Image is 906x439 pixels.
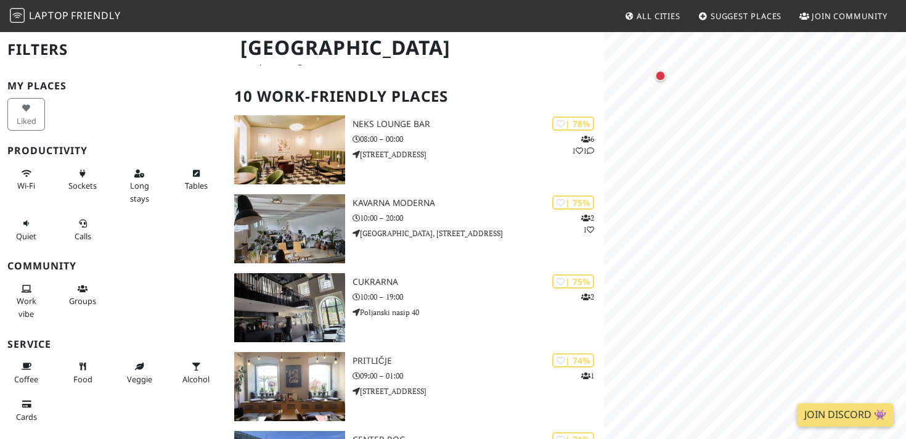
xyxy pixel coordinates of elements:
[552,117,594,131] div: | 78%
[637,10,680,22] span: All Cities
[234,115,345,184] img: Neks Lounge Bar
[353,198,604,208] h3: Kavarna Moderna
[7,338,219,350] h3: Service
[130,180,149,203] span: Long stays
[353,306,604,318] p: Poljanski nasip 40
[353,228,604,239] p: [GEOGRAPHIC_DATA], [STREET_ADDRESS]
[64,279,102,311] button: Groups
[7,145,219,157] h3: Productivity
[64,163,102,196] button: Sockets
[7,279,45,324] button: Work vibe
[75,231,91,242] span: Video/audio calls
[127,374,152,385] span: Veggie
[7,356,45,389] button: Coffee
[178,163,215,196] button: Tables
[581,291,594,303] p: 2
[234,194,345,263] img: Kavarna Moderna
[619,5,685,27] a: All Cities
[7,31,219,68] h2: Filters
[17,180,35,191] span: Stable Wi-Fi
[10,6,121,27] a: LaptopFriendly LaptopFriendly
[353,370,604,382] p: 09:00 – 01:00
[812,10,888,22] span: Join Community
[581,370,594,382] p: 1
[227,194,605,263] a: Kavarna Moderna | 75% 21 Kavarna Moderna 10:00 – 20:00 [GEOGRAPHIC_DATA], [STREET_ADDRESS]
[7,260,219,272] h3: Community
[693,5,787,27] a: Suggest Places
[231,31,602,65] h1: [GEOGRAPHIC_DATA]
[16,411,37,422] span: Credit cards
[227,115,605,184] a: Neks Lounge Bar | 78% 611 Neks Lounge Bar 08:00 – 00:00 [STREET_ADDRESS]
[353,356,604,366] h3: Pritličje
[73,374,92,385] span: Food
[121,356,158,389] button: Veggie
[16,231,36,242] span: Quiet
[10,8,25,23] img: LaptopFriendly
[353,149,604,160] p: [STREET_ADDRESS]
[353,133,604,145] p: 08:00 – 00:00
[71,9,120,22] span: Friendly
[581,212,594,236] p: 2 1
[64,356,102,389] button: Food
[69,295,96,306] span: Group tables
[121,163,158,208] button: Long stays
[711,10,782,22] span: Suggest Places
[227,352,605,421] a: Pritličje | 74% 1 Pritličje 09:00 – 01:00 [STREET_ADDRESS]
[652,68,668,84] div: Map marker
[14,374,38,385] span: Coffee
[552,274,594,289] div: | 75%
[353,385,604,397] p: [STREET_ADDRESS]
[227,273,605,342] a: Cukrarna | 75% 2 Cukrarna 10:00 – 19:00 Poljanski nasip 40
[29,9,69,22] span: Laptop
[572,133,594,157] p: 6 1 1
[185,180,208,191] span: Work-friendly tables
[234,78,597,115] h2: 10 Work-Friendly Places
[552,195,594,210] div: | 75%
[353,212,604,224] p: 10:00 – 20:00
[178,356,215,389] button: Alcohol
[7,213,45,246] button: Quiet
[17,295,36,319] span: People working
[552,353,594,367] div: | 74%
[7,80,219,92] h3: My Places
[794,5,892,27] a: Join Community
[353,277,604,287] h3: Cukrarna
[182,374,210,385] span: Alcohol
[353,119,604,129] h3: Neks Lounge Bar
[234,273,345,342] img: Cukrarna
[68,180,97,191] span: Power sockets
[7,394,45,427] button: Cards
[7,163,45,196] button: Wi-Fi
[353,291,604,303] p: 10:00 – 19:00
[64,213,102,246] button: Calls
[234,352,345,421] img: Pritličje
